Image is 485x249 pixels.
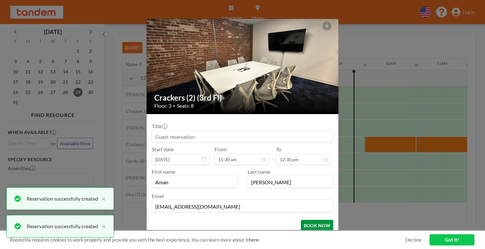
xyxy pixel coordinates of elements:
[152,177,237,187] input: First name
[154,103,171,109] span: Floor: 3
[215,146,226,153] label: From
[301,220,333,231] button: BOOK NOW
[27,222,98,230] div: Reservation successfully created
[98,195,106,203] button: close
[177,103,194,109] span: Seats: 8
[249,237,260,243] a: here.
[405,237,421,243] a: Decline
[248,169,270,175] label: Last name
[272,148,274,162] span: -
[152,201,333,212] input: Email
[248,177,333,187] input: Last name
[98,222,106,230] button: close
[152,131,333,142] input: Guest reservation
[27,195,98,203] div: Reservation successfully created
[152,169,175,175] label: First name
[152,123,167,129] label: Title
[152,146,174,153] label: Start date
[152,193,164,199] label: Email
[430,234,474,245] a: Got it!
[173,104,175,108] span: •
[276,146,281,153] label: To
[154,93,331,103] h2: Crackers (2) (3rd Fl)
[10,237,405,243] span: Roomzilla requires cookies to work properly and provide you with the best experience. You can lea...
